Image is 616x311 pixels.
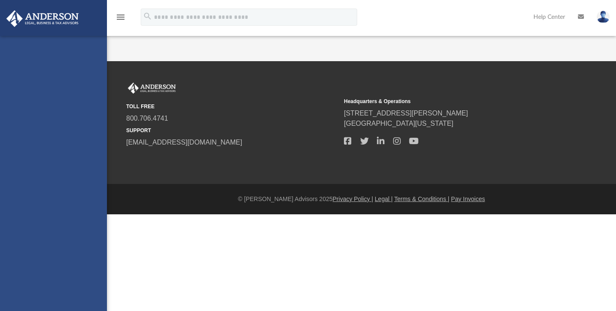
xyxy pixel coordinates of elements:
[126,83,178,94] img: Anderson Advisors Platinum Portal
[126,127,338,134] small: SUPPORT
[126,103,338,110] small: TOLL FREE
[333,195,373,202] a: Privacy Policy |
[115,16,126,22] a: menu
[4,10,81,27] img: Anderson Advisors Platinum Portal
[143,12,152,21] i: search
[344,120,453,127] a: [GEOGRAPHIC_DATA][US_STATE]
[394,195,450,202] a: Terms & Conditions |
[107,195,616,204] div: © [PERSON_NAME] Advisors 2025
[375,195,393,202] a: Legal |
[115,12,126,22] i: menu
[344,98,556,105] small: Headquarters & Operations
[344,110,468,117] a: [STREET_ADDRESS][PERSON_NAME]
[126,115,168,122] a: 800.706.4741
[126,139,242,146] a: [EMAIL_ADDRESS][DOMAIN_NAME]
[451,195,485,202] a: Pay Invoices
[597,11,610,23] img: User Pic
